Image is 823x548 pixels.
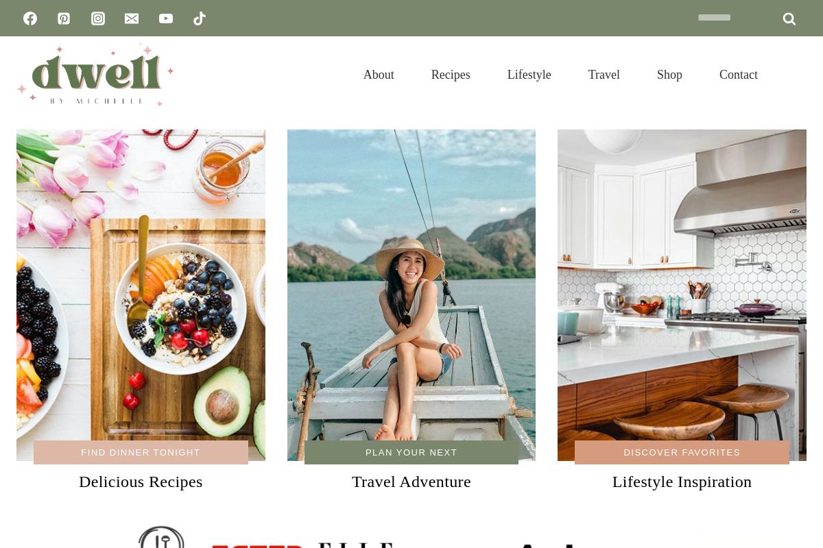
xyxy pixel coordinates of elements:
a: About [345,51,413,99]
a: Travel [570,51,639,99]
a: Facebook [16,5,44,32]
a: Instagram [84,5,112,32]
a: Contact [701,51,776,99]
a: Lifestyle [489,51,570,99]
a: TikTok [186,5,213,32]
img: DWELL by michelle [16,43,174,106]
a: Shop [639,51,701,99]
nav: Primary Navigation [345,51,776,99]
a: YouTube [152,5,180,32]
button: View Search Form [783,63,807,86]
a: Email [118,5,145,32]
a: Recipes [413,51,489,99]
a: Pinterest [50,5,77,32]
